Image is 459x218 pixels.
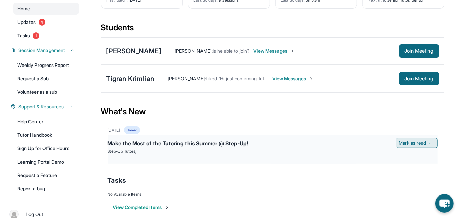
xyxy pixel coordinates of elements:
[18,47,65,54] span: Session Management
[13,142,79,155] a: Sign Up for Office Hours
[13,16,79,28] a: Updates4
[213,48,249,54] span: Is he able to join?
[435,194,454,213] button: chat-button
[17,32,30,39] span: Tasks
[290,48,295,54] img: Chevron-Right
[13,183,79,195] a: Report a bug
[16,47,75,54] button: Session Management
[13,169,79,181] a: Request a Feature
[253,48,295,54] span: View Messages
[13,73,79,85] a: Request a Sub
[108,192,438,197] div: No Available Items
[13,129,79,141] a: Tutor Handbook
[399,72,439,85] button: Join Meeting
[13,3,79,15] a: Home
[124,126,140,134] div: Unread
[272,75,314,82] span: View Messages
[13,86,79,98] a: Volunteer as a sub
[168,76,206,81] span: [PERSON_NAME] :
[26,211,43,218] span: Log Out
[13,59,79,71] a: Weekly Progress Report
[206,76,364,81] span: Liked “Hi just confirming tutoring [DATE] at 4:00. Hope to see Tigran then!”
[399,140,426,146] span: Mark as read
[13,156,79,168] a: Learning Portal Demo
[108,128,120,133] div: [DATE]
[108,139,438,149] div: Make the Most of the Tutoring this Summer @ Step-Up!
[13,116,79,128] a: Help Center
[106,46,161,56] div: [PERSON_NAME]
[175,48,213,54] span: [PERSON_NAME] :
[108,176,126,185] span: Tasks
[16,103,75,110] button: Support & Resources
[18,103,64,110] span: Support & Resources
[101,22,444,37] div: Students
[17,5,30,12] span: Home
[17,19,36,26] span: Updates
[396,138,438,148] button: Mark as read
[429,140,435,146] img: Mark as read
[108,149,438,154] p: Step-Up Tutors,
[13,30,79,42] a: Tasks1
[399,44,439,58] button: Join Meeting
[405,77,434,81] span: Join Meeting
[39,19,45,26] span: 4
[106,74,155,83] div: Tigran Krimlian
[309,76,314,81] img: Chevron-Right
[113,204,170,211] button: View Completed Items
[33,32,39,39] span: 1
[101,97,444,126] div: What's New
[405,49,434,53] span: Join Meeting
